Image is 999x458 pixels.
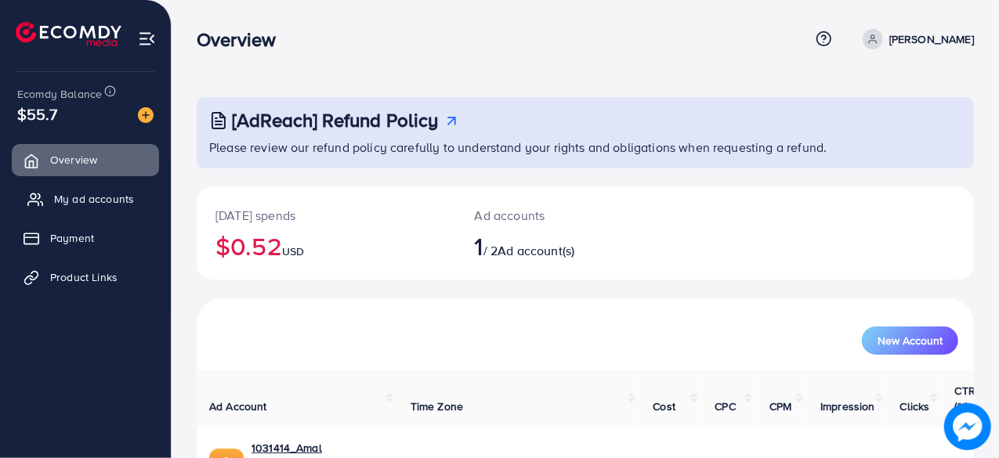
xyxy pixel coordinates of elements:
p: Ad accounts [475,206,632,225]
span: $55.7 [17,103,57,125]
span: Ad Account [209,398,267,414]
span: Ad account(s) [498,242,574,259]
img: menu [138,30,156,48]
span: Time Zone [411,398,463,414]
span: Payment [50,230,94,246]
span: CPC [715,398,736,414]
a: Payment [12,222,159,254]
h2: $0.52 [215,231,437,261]
span: Clicks [900,398,930,414]
span: My ad accounts [54,191,134,207]
span: CPM [769,398,791,414]
a: [PERSON_NAME] [856,29,974,49]
span: New Account [878,335,943,346]
h2: / 2 [475,231,632,261]
p: Please review our refund policy carefully to understand your rights and obligations when requesti... [209,138,965,157]
h3: [AdReach] Refund Policy [232,109,439,132]
p: [PERSON_NAME] [889,30,974,49]
h3: Overview [197,28,288,51]
a: Overview [12,144,159,175]
p: [DATE] spends [215,206,437,225]
img: image [138,107,154,123]
span: 1 [475,228,483,264]
span: Overview [50,152,97,168]
img: logo [16,22,121,46]
span: USD [282,243,304,259]
a: My ad accounts [12,183,159,215]
a: Product Links [12,261,159,293]
button: New Account [862,326,958,355]
span: Ecomdy Balance [17,86,102,102]
span: Product Links [50,269,118,285]
span: Impression [820,398,875,414]
img: image [944,403,991,450]
span: Cost [653,398,675,414]
span: CTR (%) [955,383,975,414]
